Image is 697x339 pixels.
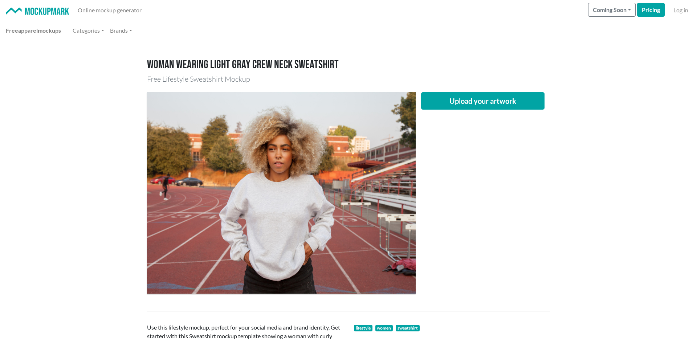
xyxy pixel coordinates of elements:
img: Mockup Mark [6,8,69,15]
a: Freeapparelmockups [3,23,64,38]
a: Pricing [637,3,665,17]
button: Coming Soon [588,3,636,17]
a: lifestyle [354,325,372,331]
span: apparel [18,27,38,34]
h3: Free Lifestyle Sweatshirt Mockup [147,75,550,83]
img: woman with curly bleached hair wearing a light gray crew neck sweatshirt on a running track [147,92,416,294]
a: Brands [107,23,135,38]
a: sweatshirt [396,325,420,331]
a: Log in [670,3,691,17]
a: Online mockup generator [75,3,144,17]
button: Upload your artwork [421,92,545,110]
a: Categories [70,23,107,38]
span: women [375,325,393,331]
h1: Woman wearing light gray crew neck sweatshirt [147,58,550,72]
